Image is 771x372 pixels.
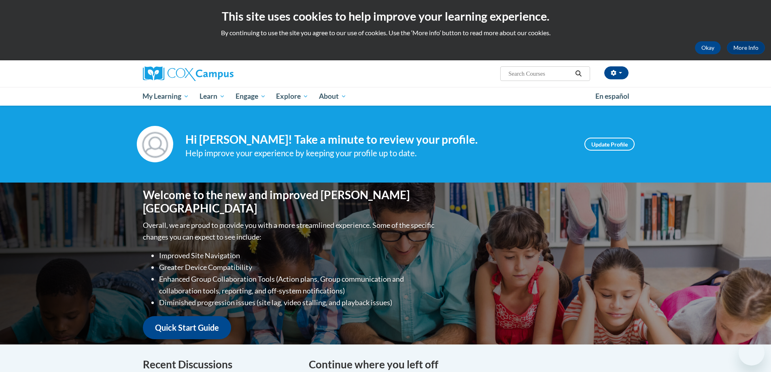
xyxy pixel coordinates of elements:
img: Cox Campus [143,66,234,81]
span: My Learning [142,91,189,101]
iframe: Button to launch messaging window [739,340,765,366]
span: Explore [276,91,308,101]
p: By continuing to use the site you agree to our use of cookies. Use the ‘More info’ button to read... [6,28,765,37]
a: Learn [194,87,230,106]
li: Diminished progression issues (site lag, video stalling, and playback issues) [159,297,436,308]
span: About [319,91,346,101]
h2: This site uses cookies to help improve your learning experience. [6,8,765,24]
a: About [314,87,352,106]
button: Search [572,69,584,79]
button: Okay [695,41,721,54]
a: Quick Start Guide [143,316,231,339]
div: Main menu [131,87,641,106]
div: Help improve your experience by keeping your profile up to date. [185,147,572,160]
a: My Learning [138,87,195,106]
img: Profile Image [137,126,173,162]
a: Explore [271,87,314,106]
span: Learn [200,91,225,101]
li: Improved Site Navigation [159,250,436,261]
a: Cox Campus [143,66,297,81]
input: Search Courses [508,69,572,79]
a: More Info [727,41,765,54]
a: Engage [230,87,271,106]
h1: Welcome to the new and improved [PERSON_NAME][GEOGRAPHIC_DATA] [143,188,436,215]
a: Update Profile [584,138,635,151]
li: Enhanced Group Collaboration Tools (Action plans, Group communication and collaboration tools, re... [159,273,436,297]
button: Account Settings [604,66,629,79]
li: Greater Device Compatibility [159,261,436,273]
span: En español [595,92,629,100]
span: Engage [236,91,266,101]
p: Overall, we are proud to provide you with a more streamlined experience. Some of the specific cha... [143,219,436,243]
a: En español [590,88,635,105]
h4: Hi [PERSON_NAME]! Take a minute to review your profile. [185,133,572,147]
